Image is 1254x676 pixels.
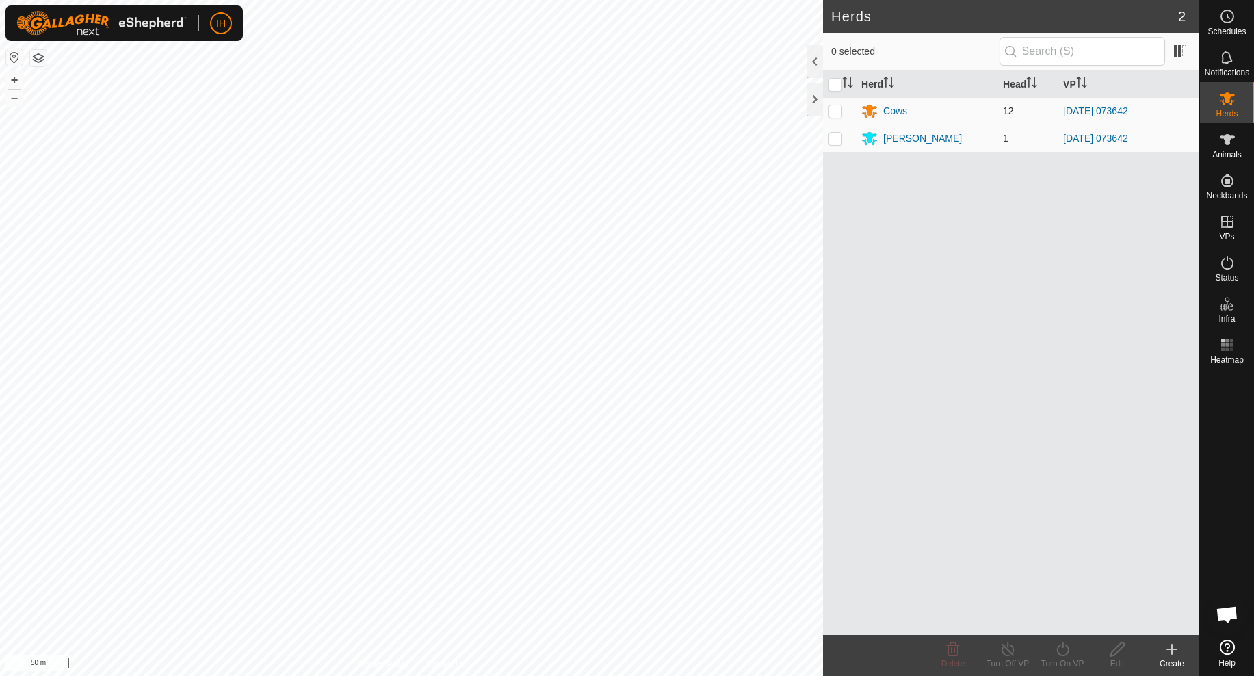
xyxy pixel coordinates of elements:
span: Help [1218,659,1236,667]
input: Search (S) [1000,37,1165,66]
span: 1 [1003,133,1008,144]
span: VPs [1219,233,1234,241]
a: Help [1200,634,1254,673]
a: [DATE] 073642 [1063,105,1128,116]
div: Cows [883,104,907,118]
a: [DATE] 073642 [1063,133,1128,144]
a: Contact Us [425,658,465,671]
h2: Herds [831,8,1178,25]
span: Neckbands [1206,192,1247,200]
p-sorticon: Activate to sort [842,79,853,90]
span: 2 [1178,6,1186,27]
button: – [6,90,23,106]
span: Infra [1218,315,1235,323]
th: Herd [856,71,997,98]
a: Open chat [1207,594,1248,635]
span: Notifications [1205,68,1249,77]
span: Herds [1216,109,1238,118]
div: Create [1145,658,1199,670]
button: Reset Map [6,49,23,66]
a: Privacy Policy [358,658,409,671]
div: Edit [1090,658,1145,670]
p-sorticon: Activate to sort [883,79,894,90]
button: Map Layers [30,50,47,66]
button: + [6,72,23,88]
img: Gallagher Logo [16,11,187,36]
span: Animals [1212,151,1242,159]
span: Status [1215,274,1238,282]
div: [PERSON_NAME] [883,131,962,146]
div: Turn On VP [1035,658,1090,670]
span: Delete [941,659,965,668]
div: Turn Off VP [980,658,1035,670]
th: VP [1058,71,1199,98]
span: Heatmap [1210,356,1244,364]
span: 12 [1003,105,1014,116]
span: IH [216,16,226,31]
span: Schedules [1207,27,1246,36]
span: 0 selected [831,44,1000,59]
p-sorticon: Activate to sort [1076,79,1087,90]
p-sorticon: Activate to sort [1026,79,1037,90]
th: Head [997,71,1058,98]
